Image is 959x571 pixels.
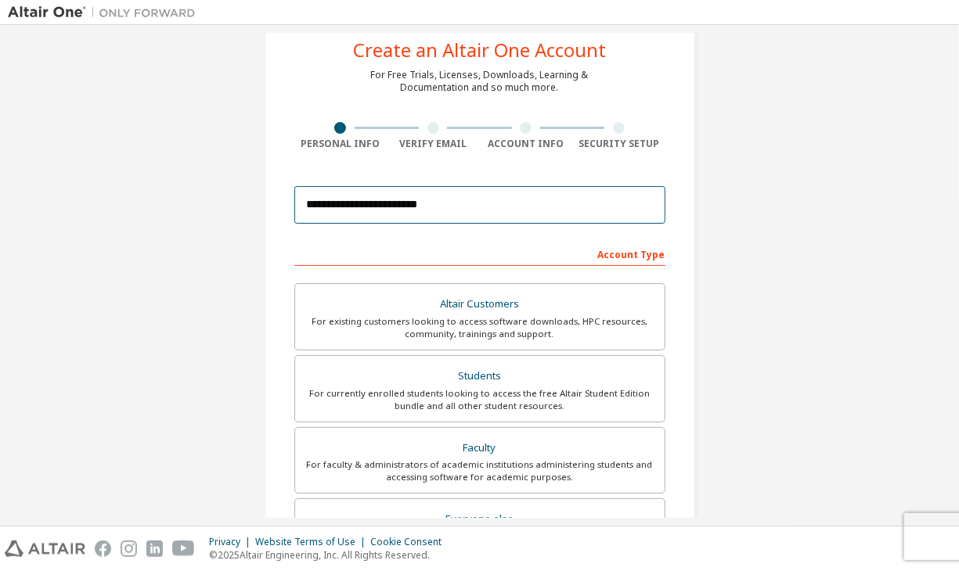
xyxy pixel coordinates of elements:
[305,365,655,387] div: Students
[305,387,655,412] div: For currently enrolled students looking to access the free Altair Student Edition bundle and all ...
[480,138,573,150] div: Account Info
[172,540,195,557] img: youtube.svg
[95,540,111,557] img: facebook.svg
[371,69,589,94] div: For Free Trials, Licenses, Downloads, Learning & Documentation and so much more.
[294,138,388,150] div: Personal Info
[146,540,163,557] img: linkedin.svg
[209,536,255,548] div: Privacy
[294,241,665,266] div: Account Type
[305,293,655,315] div: Altair Customers
[353,41,606,59] div: Create an Altair One Account
[370,536,451,548] div: Cookie Consent
[8,5,204,20] img: Altair One
[572,138,665,150] div: Security Setup
[305,315,655,340] div: For existing customers looking to access software downloads, HPC resources, community, trainings ...
[209,548,451,562] p: © 2025 Altair Engineering, Inc. All Rights Reserved.
[255,536,370,548] div: Website Terms of Use
[305,458,655,483] div: For faculty & administrators of academic institutions administering students and accessing softwa...
[5,540,85,557] img: altair_logo.svg
[305,437,655,459] div: Faculty
[121,540,137,557] img: instagram.svg
[305,508,655,530] div: Everyone else
[387,138,480,150] div: Verify Email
